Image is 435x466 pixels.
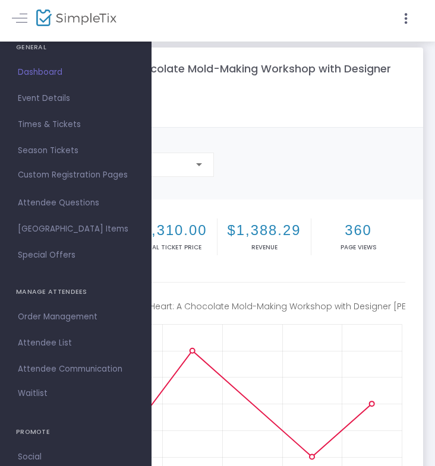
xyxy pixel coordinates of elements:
[18,143,134,158] span: Season Tickets
[18,169,128,181] span: Custom Registration Pages
[314,243,403,252] p: Page Views
[18,91,134,106] span: Event Details
[16,36,135,59] h4: GENERAL
[16,280,135,304] h4: MANAGE ATTENDEES
[18,221,134,237] span: [GEOGRAPHIC_DATA] Items
[220,222,308,239] h2: $1,388.29
[18,362,134,377] span: Attendee Communication
[18,248,134,263] span: Special Offers
[16,420,135,444] h4: PROMOTE
[18,449,134,465] span: Social
[314,222,403,239] h2: 360
[18,335,134,351] span: Attendee List
[126,243,215,252] p: Total Ticket Price
[220,243,308,252] p: Revenue
[18,195,134,211] span: Attendee Questions
[18,388,48,400] span: Waitlist
[30,61,405,93] m-panel-title: Melt Your Heart: A Chocolate Mold-Making Workshop with Designer [PERSON_NAME]
[18,117,134,132] span: Times & Tickets
[126,222,215,239] h2: $1,310.00
[18,65,134,80] span: Dashboard
[18,309,134,325] span: Order Management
